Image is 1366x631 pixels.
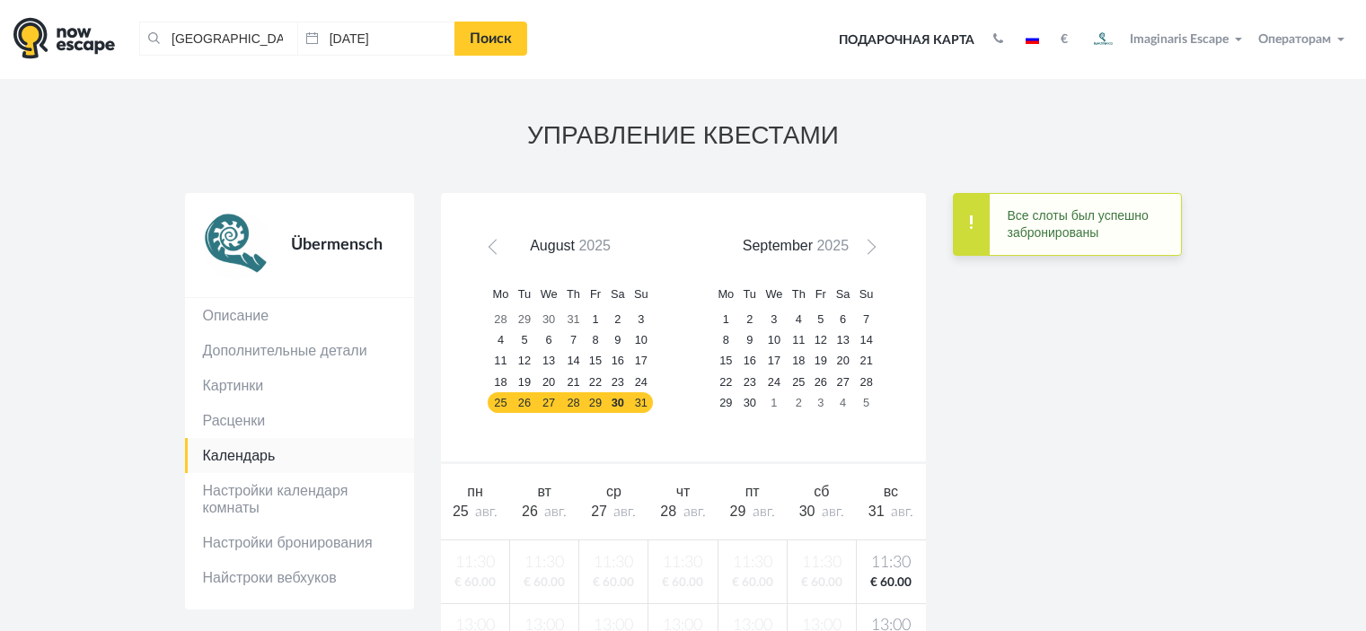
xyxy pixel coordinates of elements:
[1254,31,1353,48] button: Операторам
[1026,35,1039,44] img: ru.jpg
[743,238,813,253] span: September
[585,351,606,372] a: 15
[1130,30,1229,46] span: Imaginaris Escape
[514,310,536,330] a: 29
[562,351,585,372] a: 14
[738,330,761,351] a: 9
[488,351,513,372] a: 11
[738,310,761,330] a: 2
[488,310,513,330] a: 28
[514,330,536,351] a: 5
[953,193,1182,256] div: Все слоты был успешно забронированы
[860,552,922,574] span: 11:30
[467,484,483,499] span: пн
[630,310,653,330] a: 3
[585,372,606,392] a: 22
[185,333,414,368] a: Дополнительные детали
[761,330,788,351] a: 10
[562,310,585,330] a: 31
[810,310,832,330] a: 5
[514,392,536,413] a: 26
[454,22,527,56] a: Поиск
[713,351,738,372] a: 15
[185,438,414,473] a: Календарь
[765,287,782,301] span: Wednesday
[562,330,585,351] a: 7
[535,351,562,372] a: 13
[816,238,849,253] span: 2025
[485,238,511,264] a: Prev
[860,574,922,592] span: € 60.00
[832,351,855,372] a: 20
[713,330,738,351] a: 8
[613,504,636,519] span: авг.
[522,504,538,519] span: 26
[792,287,806,301] span: Thursday
[855,351,878,372] a: 21
[730,504,746,519] span: 29
[855,330,878,351] a: 14
[185,368,414,403] a: Картинки
[585,392,606,413] a: 29
[788,310,810,330] a: 4
[606,372,630,392] a: 23
[788,351,810,372] a: 18
[855,372,878,392] a: 28
[738,351,761,372] a: 16
[630,330,653,351] a: 10
[185,525,414,560] a: Настройки бронирования
[606,330,630,351] a: 9
[832,310,855,330] a: 6
[683,504,706,519] span: авг.
[544,504,567,519] span: авг.
[567,287,580,301] span: Thursday
[630,392,653,413] a: 31
[859,287,874,301] span: Sunday
[713,372,738,392] a: 22
[514,351,536,372] a: 12
[1052,31,1077,48] button: €
[491,243,506,258] span: Prev
[535,330,562,351] a: 6
[606,310,630,330] a: 2
[868,504,885,519] span: 31
[815,287,826,301] span: Friday
[810,330,832,351] a: 12
[475,504,498,519] span: авг.
[606,392,630,413] a: 30
[606,351,630,372] a: 16
[535,372,562,392] a: 20
[832,392,855,413] a: 4
[185,560,414,595] a: Найстроки вебхуков
[606,484,621,499] span: ср
[530,238,575,253] span: August
[630,351,653,372] a: 17
[855,392,878,413] a: 5
[634,287,648,301] span: Sunday
[832,372,855,392] a: 27
[185,403,414,438] a: Расценки
[761,310,788,330] a: 3
[590,287,601,301] span: Friday
[541,287,558,301] span: Wednesday
[185,298,414,333] a: Описание
[660,504,676,519] span: 28
[578,238,611,253] span: 2025
[562,392,585,413] a: 28
[453,504,469,519] span: 25
[611,287,625,301] span: Saturday
[822,504,844,519] span: авг.
[493,287,509,301] span: Monday
[676,484,691,499] span: чт
[591,504,607,519] span: 27
[1081,22,1250,57] button: Imaginaris Escape
[744,287,756,301] span: Tuesday
[518,287,531,301] span: Tuesday
[488,330,513,351] a: 4
[185,473,414,525] a: Настройки календаря комнаты
[814,484,829,499] span: сб
[718,287,734,301] span: Monday
[535,392,562,413] a: 27
[185,122,1182,150] h3: УПРАВЛЕНИЕ КВЕСТАМИ
[139,22,297,56] input: Город или название квеста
